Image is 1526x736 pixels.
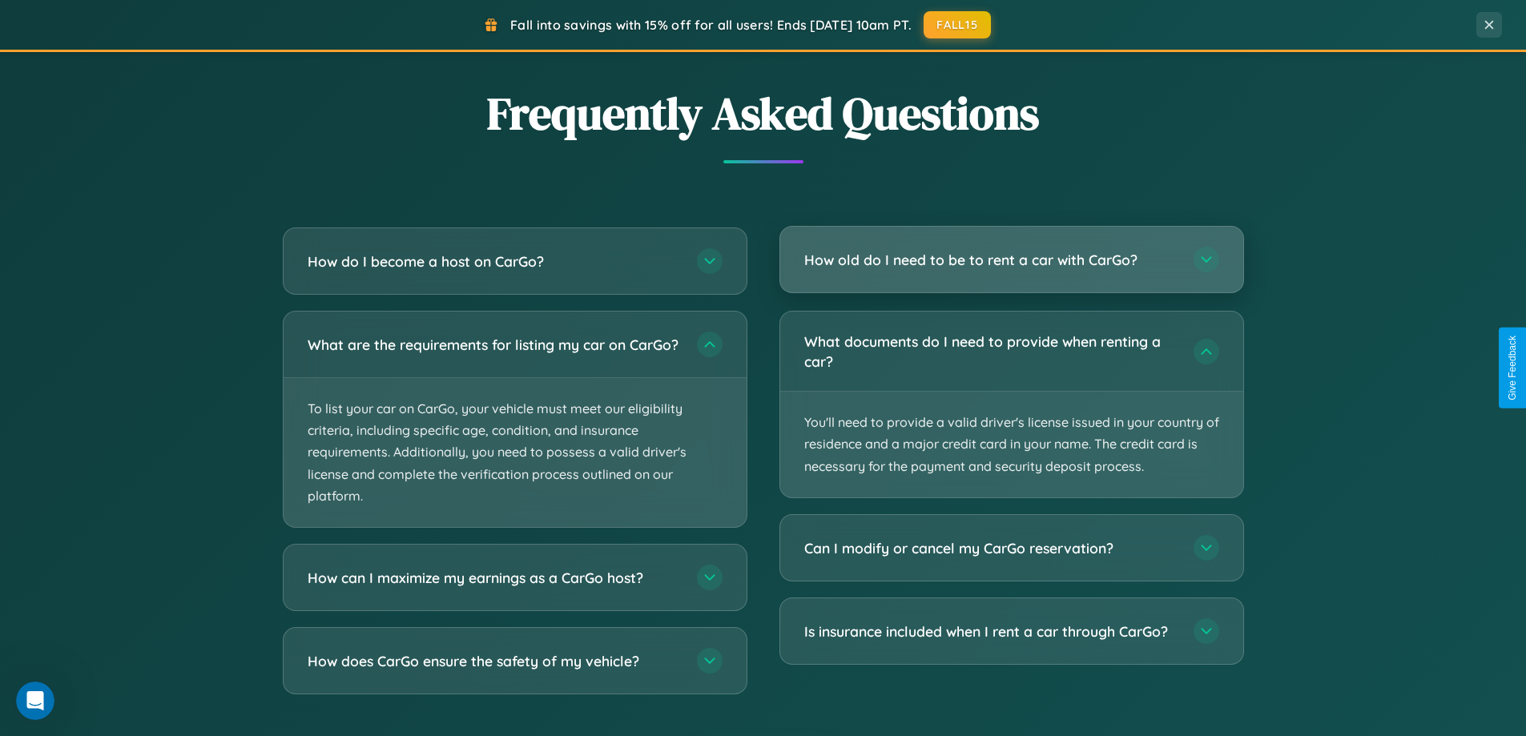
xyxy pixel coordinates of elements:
[308,651,681,671] h3: How does CarGo ensure the safety of my vehicle?
[804,621,1178,641] h3: Is insurance included when I rent a car through CarGo?
[780,392,1243,497] p: You'll need to provide a valid driver's license issued in your country of residence and a major c...
[308,335,681,355] h3: What are the requirements for listing my car on CarGo?
[804,538,1178,558] h3: Can I modify or cancel my CarGo reservation?
[1507,336,1518,400] div: Give Feedback
[16,682,54,720] iframe: Intercom live chat
[308,568,681,588] h3: How can I maximize my earnings as a CarGo host?
[284,378,747,527] p: To list your car on CarGo, your vehicle must meet our eligibility criteria, including specific ag...
[283,82,1244,144] h2: Frequently Asked Questions
[308,251,681,271] h3: How do I become a host on CarGo?
[924,11,991,38] button: FALL15
[510,17,912,33] span: Fall into savings with 15% off for all users! Ends [DATE] 10am PT.
[804,332,1178,371] h3: What documents do I need to provide when renting a car?
[804,250,1178,270] h3: How old do I need to be to rent a car with CarGo?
